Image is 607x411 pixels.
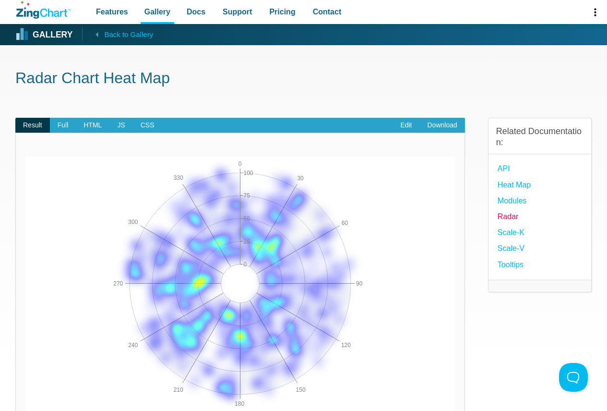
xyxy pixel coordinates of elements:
span: Features [96,5,128,18]
a: Tooltips [498,258,524,271]
span: HTML [76,118,109,133]
span: Full [50,118,76,133]
a: Download [420,118,465,133]
a: Back to Gallery [82,27,153,41]
h3: Related Documentation: [496,126,583,149]
a: Edit [393,118,419,133]
a: Scale-K [498,226,524,239]
span: Support [223,5,252,18]
span: Contact [313,5,342,18]
a: modules [498,194,526,207]
a: Heat Map [498,178,531,191]
span: Back to Gallery [104,28,153,41]
a: API [498,162,510,175]
a: ZingChart Logo. Click to return to the homepage [16,1,71,19]
a: Gallery [16,27,72,42]
span: Result [15,118,50,133]
span: Docs [187,5,205,18]
h1: Radar Chart Heat Map [15,68,592,90]
strong: Gallery [33,31,72,39]
a: Scale-V [498,242,524,255]
a: Radar [498,210,519,223]
span: Pricing [269,5,295,18]
span: JS [109,118,132,133]
span: CSS [133,118,162,133]
span: Gallery [144,5,170,18]
iframe: Toggle Customer Support [559,363,588,392]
